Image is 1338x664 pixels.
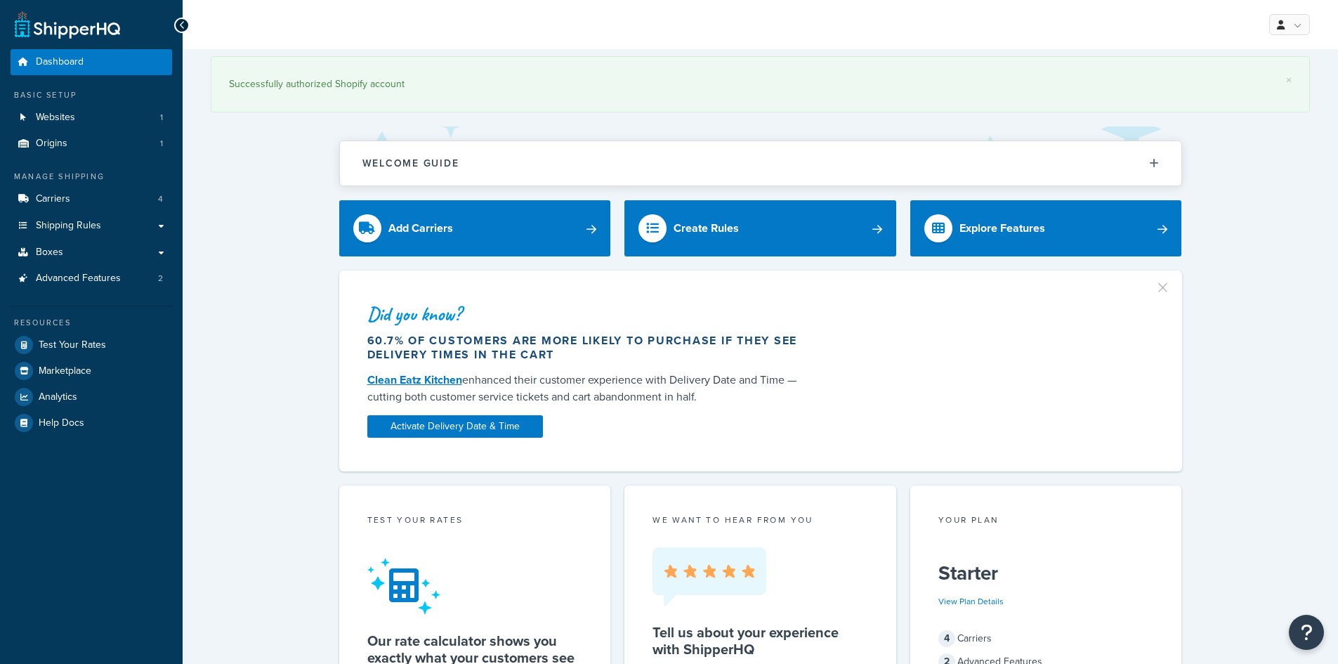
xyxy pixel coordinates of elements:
li: Origins [11,131,172,157]
div: Carriers [938,629,1154,649]
div: Basic Setup [11,89,172,101]
h5: Tell us about your experience with ShipperHQ [652,624,868,658]
div: Add Carriers [388,219,453,238]
div: Create Rules [674,219,739,238]
a: Websites1 [11,105,172,131]
a: Test Your Rates [11,332,172,358]
div: enhanced their customer experience with Delivery Date and Time — cutting both customer service ti... [367,372,811,405]
span: 4 [158,193,163,205]
a: View Plan Details [938,595,1004,608]
p: we want to hear from you [652,514,868,526]
a: Add Carriers [339,200,611,256]
a: Advanced Features2 [11,266,172,292]
a: × [1286,74,1292,86]
a: Activate Delivery Date & Time [367,415,543,438]
a: Help Docs [11,410,172,436]
span: 1 [160,138,163,150]
a: Carriers4 [11,186,172,212]
div: Explore Features [959,219,1045,238]
span: Help Docs [39,417,84,429]
span: Test Your Rates [39,339,106,351]
li: Websites [11,105,172,131]
span: Origins [36,138,67,150]
a: Create Rules [624,200,896,256]
span: Boxes [36,247,63,259]
li: Advanced Features [11,266,172,292]
div: Your Plan [938,514,1154,530]
a: Boxes [11,240,172,266]
span: Analytics [39,391,77,403]
span: Carriers [36,193,70,205]
span: 4 [938,630,955,647]
a: Analytics [11,384,172,410]
div: 60.7% of customers are more likely to purchase if they see delivery times in the cart [367,334,811,362]
a: Explore Features [910,200,1182,256]
a: Dashboard [11,49,172,75]
div: Test your rates [367,514,583,530]
span: Shipping Rules [36,220,101,232]
span: Dashboard [36,56,84,68]
div: Manage Shipping [11,171,172,183]
span: 1 [160,112,163,124]
span: 2 [158,273,163,285]
a: Origins1 [11,131,172,157]
span: Marketplace [39,365,91,377]
a: Marketplace [11,358,172,384]
span: Advanced Features [36,273,121,285]
h5: Starter [938,562,1154,585]
span: Websites [36,112,75,124]
a: Shipping Rules [11,213,172,239]
h2: Welcome Guide [362,158,459,169]
div: Did you know? [367,304,811,324]
div: Resources [11,317,172,329]
button: Welcome Guide [340,141,1181,185]
button: Open Resource Center [1289,615,1324,650]
div: Successfully authorized Shopify account [229,74,1292,94]
li: Carriers [11,186,172,212]
a: Clean Eatz Kitchen [367,372,462,388]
